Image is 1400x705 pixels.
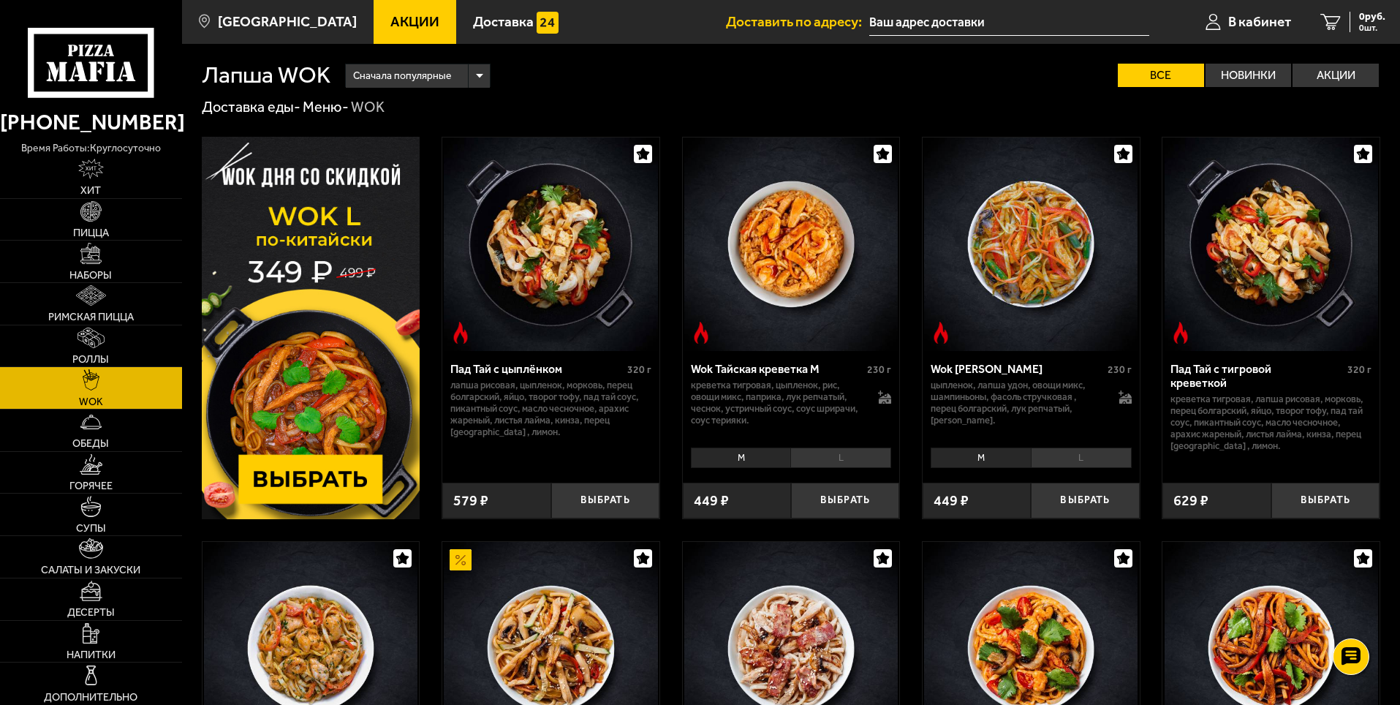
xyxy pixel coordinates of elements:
[444,137,657,351] img: Пад Тай с цыплёнком
[450,362,624,376] div: Пад Тай с цыплёнком
[1293,64,1379,87] label: Акции
[67,649,116,660] span: Напитки
[1347,363,1371,376] span: 320 г
[450,322,472,344] img: Острое блюдо
[1031,483,1139,519] button: Выбрать
[790,448,891,468] li: L
[1359,23,1385,32] span: 0 шт.
[202,64,330,87] h1: Лапша WOK
[627,363,651,376] span: 320 г
[453,494,488,508] span: 579 ₽
[1118,64,1204,87] label: Все
[80,185,101,195] span: Хит
[694,494,729,508] span: 449 ₽
[442,137,659,351] a: Острое блюдоПад Тай с цыплёнком
[218,15,357,29] span: [GEOGRAPHIC_DATA]
[353,62,451,90] span: Сначала популярные
[551,483,659,519] button: Выбрать
[931,362,1104,376] div: Wok [PERSON_NAME]
[473,15,534,29] span: Доставка
[683,137,900,351] a: Острое блюдоWok Тайская креветка M
[72,354,109,364] span: Роллы
[867,363,891,376] span: 230 г
[72,438,109,448] span: Обеды
[1108,363,1132,376] span: 230 г
[450,380,651,438] p: лапша рисовая, цыпленок, морковь, перец болгарский, яйцо, творог тофу, пад тай соус, пикантный со...
[930,322,952,344] img: Острое блюдо
[691,362,864,376] div: Wok Тайская креветка M
[1271,483,1380,519] button: Выбрать
[1228,15,1291,29] span: В кабинет
[931,448,1031,468] li: M
[73,227,109,238] span: Пицца
[1165,137,1378,351] img: Пад Тай с тигровой креветкой
[79,396,103,407] span: WOK
[41,565,140,575] span: Салаты и закуски
[76,523,106,533] span: Супы
[1170,393,1371,452] p: креветка тигровая, лапша рисовая, морковь, перец болгарский, яйцо, творог тофу, пад тай соус, пик...
[923,137,1140,351] a: Острое блюдоWok Карри М
[726,15,869,29] span: Доставить по адресу:
[69,270,112,280] span: Наборы
[351,98,385,117] div: WOK
[1162,137,1380,351] a: Острое блюдоПад Тай с тигровой креветкой
[691,448,791,468] li: M
[1206,64,1292,87] label: Новинки
[924,137,1138,351] img: Wok Карри М
[69,480,113,491] span: Горячее
[450,549,472,571] img: Акционный
[303,98,349,116] a: Меню-
[537,12,559,34] img: 15daf4d41897b9f0e9f617042186c801.svg
[1173,494,1208,508] span: 629 ₽
[67,607,115,617] span: Десерты
[691,380,864,426] p: креветка тигровая, цыпленок, рис, овощи микс, паприка, лук репчатый, чеснок, устричный соус, соус...
[1031,448,1132,468] li: L
[684,137,898,351] img: Wok Тайская креветка M
[1170,322,1192,344] img: Острое блюдо
[1170,362,1344,390] div: Пад Тай с тигровой креветкой
[931,380,1104,426] p: цыпленок, лапша удон, овощи микс, шампиньоны, фасоль стручковая , перец болгарский, лук репчатый,...
[934,494,969,508] span: 449 ₽
[1359,12,1385,22] span: 0 руб.
[690,322,712,344] img: Острое блюдо
[869,9,1149,36] input: Ваш адрес доставки
[390,15,439,29] span: Акции
[202,98,300,116] a: Доставка еды-
[48,312,134,322] span: Римская пицца
[869,9,1149,36] span: улица Фёдора Котанова, 3к2
[791,483,899,519] button: Выбрать
[44,692,137,702] span: Дополнительно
